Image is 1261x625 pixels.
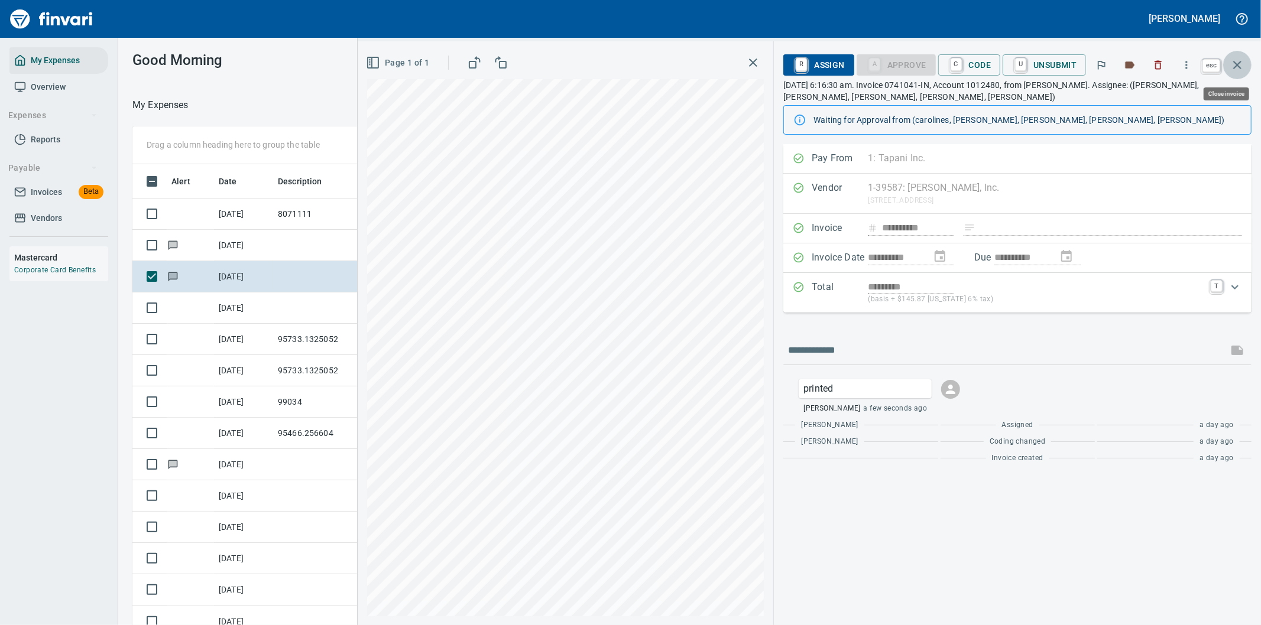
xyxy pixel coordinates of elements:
[273,198,380,230] td: 8071111
[1149,12,1220,25] h5: [PERSON_NAME]
[31,211,62,226] span: Vendors
[9,74,108,100] a: Overview
[273,324,380,355] td: 95733.1325052
[8,161,98,175] span: Payable
[783,273,1252,312] div: Expand
[4,105,102,126] button: Expenses
[1003,54,1086,76] button: UUnsubmit
[167,272,179,280] span: Has messages
[1012,55,1077,75] span: Unsubmit
[9,126,108,153] a: Reports
[864,403,928,415] span: a few seconds ago
[801,436,858,448] span: [PERSON_NAME]
[132,98,189,112] p: My Expenses
[31,185,62,200] span: Invoices
[8,108,98,123] span: Expenses
[4,157,102,179] button: Payable
[273,418,380,449] td: 95466.256604
[219,174,252,188] span: Date
[273,386,380,418] td: 99034
[214,230,273,261] td: [DATE]
[79,185,103,198] span: Beta
[219,174,237,188] span: Date
[214,292,273,324] td: [DATE]
[812,280,868,305] p: Total
[368,56,429,70] span: Page 1 of 1
[783,54,854,76] button: RAssign
[793,55,844,75] span: Assign
[214,198,273,230] td: [DATE]
[796,58,807,71] a: R
[132,52,387,69] h3: Good Morning
[14,266,96,274] a: Corporate Card Benefits
[9,205,108,232] a: Vendors
[1202,59,1220,72] a: esc
[278,174,322,188] span: Description
[1223,336,1252,364] span: This records your message into the invoice and notifies anyone mentioned
[1146,9,1223,28] button: [PERSON_NAME]
[868,294,1204,305] p: (basis + $145.87 [US_STATE] 6% tax)
[31,53,80,68] span: My Expenses
[1200,436,1234,448] span: a day ago
[801,419,858,431] span: [PERSON_NAME]
[214,480,273,512] td: [DATE]
[783,79,1252,103] p: [DATE] 6:16:30 am. Invoice 0741041-IN, Account 1012480, from [PERSON_NAME]. Assignee: ([PERSON_NA...
[1200,453,1234,464] span: a day ago
[171,174,206,188] span: Alert
[171,174,190,188] span: Alert
[9,47,108,74] a: My Expenses
[803,403,860,415] span: [PERSON_NAME]
[9,179,108,206] a: InvoicesBeta
[992,453,1043,464] span: Invoice created
[951,58,962,71] a: C
[278,174,338,188] span: Description
[990,436,1046,448] span: Coding changed
[132,98,189,112] nav: breadcrumb
[1174,52,1200,78] button: More
[214,449,273,480] td: [DATE]
[147,139,320,151] p: Drag a column heading here to group the table
[214,324,273,355] td: [DATE]
[799,379,932,398] div: Click for options
[1211,280,1223,292] a: T
[7,5,96,33] img: Finvari
[803,382,927,396] p: printed
[214,386,273,418] td: [DATE]
[31,80,66,95] span: Overview
[1200,419,1234,431] span: a day ago
[938,54,1001,76] button: CCode
[214,543,273,574] td: [DATE]
[214,574,273,606] td: [DATE]
[31,132,60,147] span: Reports
[857,59,936,69] div: Coding Required
[214,261,273,292] td: [DATE]
[1015,58,1026,71] a: U
[214,355,273,386] td: [DATE]
[1002,419,1033,431] span: Assigned
[214,418,273,449] td: [DATE]
[167,241,179,249] span: Has messages
[273,355,380,386] td: 95733.1325052
[14,251,108,264] h6: Mastercard
[948,55,991,75] span: Code
[364,52,434,74] button: Page 1 of 1
[214,512,273,543] td: [DATE]
[167,460,179,468] span: Has messages
[813,109,1241,131] div: Waiting for Approval from (carolines, [PERSON_NAME], [PERSON_NAME], [PERSON_NAME], [PERSON_NAME])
